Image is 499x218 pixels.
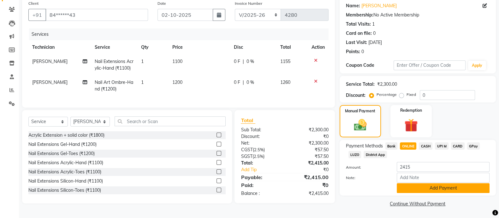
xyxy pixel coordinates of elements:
[435,142,449,150] span: UPI M
[137,40,168,54] th: Qty
[346,92,365,99] div: Discount:
[95,79,133,92] span: Nail Art Ombre-Hand (₹1200)
[91,40,137,54] th: Service
[236,127,285,133] div: Sub Total:
[377,92,397,97] label: Percentage
[293,166,333,173] div: ₹0
[346,81,375,88] div: Service Total:
[236,160,285,166] div: Total:
[236,190,285,197] div: Balance :
[28,1,39,6] label: Client
[397,162,490,172] input: Amount
[157,1,166,6] label: Date
[361,3,397,9] a: [PERSON_NAME]
[141,79,144,85] span: 1
[32,79,68,85] span: [PERSON_NAME]
[467,142,480,150] span: GPay
[276,40,308,54] th: Total
[400,142,416,150] span: ONLINE
[285,146,333,153] div: ₹57.50
[234,58,240,65] span: 0 F
[346,3,360,9] div: Name:
[243,79,244,86] span: |
[285,160,333,166] div: ₹2,415.00
[346,39,367,46] div: Last Visit:
[285,173,333,181] div: ₹2,415.00
[29,28,333,40] div: Services
[28,187,101,194] div: Nail Extensions Silicon-Toes (₹1100)
[236,153,285,160] div: ( )
[28,159,103,166] div: Nail Extensions Acrylic-Hand (₹1100)
[236,181,285,189] div: Paid:
[372,21,375,28] div: 1
[285,190,333,197] div: ₹2,415.00
[308,40,329,54] th: Action
[241,147,252,153] span: CGST
[28,169,101,175] div: Nail Extensions Acrylic-Toes (₹1100)
[172,79,182,85] span: 1200
[468,61,486,70] button: Apply
[241,117,255,124] span: Total
[346,21,371,28] div: Total Visits:
[419,142,432,150] span: CASH
[28,132,104,139] div: Acrylic Extension + solid color (₹1800)
[247,58,254,65] span: 0 %
[280,79,290,85] span: 1260
[253,154,263,159] span: 2.5%
[397,173,490,183] input: Add Note
[254,147,263,152] span: 2.5%
[346,12,490,18] div: No Active Membership
[285,153,333,160] div: ₹57.50
[45,9,148,21] input: Search by Name/Mobile/Email/Code
[236,173,285,181] div: Payable:
[346,143,383,149] span: Payment Methods
[368,39,382,46] div: [DATE]
[28,150,95,157] div: Nail Extensions Gel-Toes (₹1200)
[280,59,290,64] span: 1155
[241,153,252,159] span: SGST
[285,181,333,189] div: ₹0
[346,30,372,37] div: Card on file:
[236,146,285,153] div: ( )
[28,141,97,148] div: Nail Extensions Gel-Hand (₹1200)
[348,151,361,158] span: LUZO
[236,140,285,146] div: Net:
[234,79,240,86] span: 0 F
[361,48,364,55] div: 0
[341,201,495,207] a: Continue Without Payment
[28,178,103,184] div: Nail Extensions Silicon-Hand (₹1100)
[346,12,373,18] div: Membership:
[247,79,254,86] span: 0 %
[141,59,144,64] span: 1
[345,108,375,114] label: Manual Payment
[285,140,333,146] div: ₹2,300.00
[28,9,46,21] button: +91
[95,59,134,71] span: Nail Extensions Acrylic-Hand (₹1100)
[341,175,392,181] label: Note:
[385,142,398,150] span: Bank
[172,59,182,64] span: 1100
[451,142,465,150] span: CARD
[32,59,68,64] span: [PERSON_NAME]
[407,92,416,97] label: Fixed
[285,127,333,133] div: ₹2,300.00
[346,48,360,55] div: Points:
[377,81,397,88] div: ₹2,300.00
[28,40,91,54] th: Technician
[235,1,262,6] label: Invoice Number
[364,151,387,158] span: District App
[397,183,490,193] button: Add Payment
[115,116,226,126] input: Search or Scan
[341,165,392,170] label: Amount:
[236,166,293,173] a: Add Tip
[400,117,422,134] img: _gift.svg
[236,133,285,140] div: Discount:
[350,118,371,132] img: _cash.svg
[400,108,422,113] label: Redemption
[373,30,376,37] div: 0
[346,62,394,69] div: Coupon Code
[230,40,276,54] th: Disc
[394,60,466,70] input: Enter Offer / Coupon Code
[169,40,230,54] th: Price
[285,133,333,140] div: ₹0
